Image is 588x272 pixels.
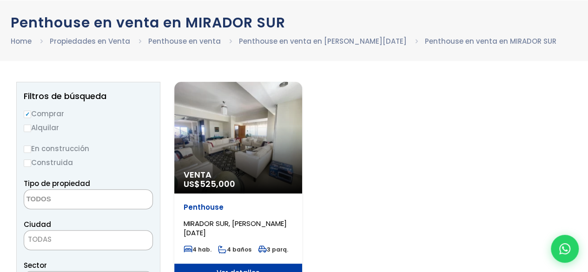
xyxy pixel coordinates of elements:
[239,36,407,46] a: Penthouse en venta en [PERSON_NAME][DATE]
[28,234,52,244] span: TODAS
[24,111,31,118] input: Comprar
[425,35,556,47] li: Penthouse en venta en MIRADOR SUR
[11,14,578,31] h1: Penthouse en venta en MIRADOR SUR
[24,92,153,101] h2: Filtros de búsqueda
[24,125,31,132] input: Alquilar
[24,219,51,229] span: Ciudad
[184,170,293,179] span: Venta
[24,157,153,168] label: Construida
[24,159,31,167] input: Construida
[184,219,287,238] span: MIRADOR SUR, [PERSON_NAME][DATE]
[218,245,251,253] span: 4 baños
[184,203,293,212] p: Penthouse
[11,36,32,46] a: Home
[24,190,114,210] textarea: Search
[258,245,288,253] span: 3 parq.
[200,178,235,190] span: 525,000
[24,233,152,246] span: TODAS
[24,108,153,119] label: Comprar
[184,245,211,253] span: 4 hab.
[24,179,90,188] span: Tipo de propiedad
[24,260,47,270] span: Sector
[24,122,153,133] label: Alquilar
[50,36,130,46] a: Propiedades en Venta
[148,36,221,46] a: Penthouse en venta
[184,178,235,190] span: US$
[24,230,153,250] span: TODAS
[24,146,31,153] input: En construcción
[24,143,153,154] label: En construcción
